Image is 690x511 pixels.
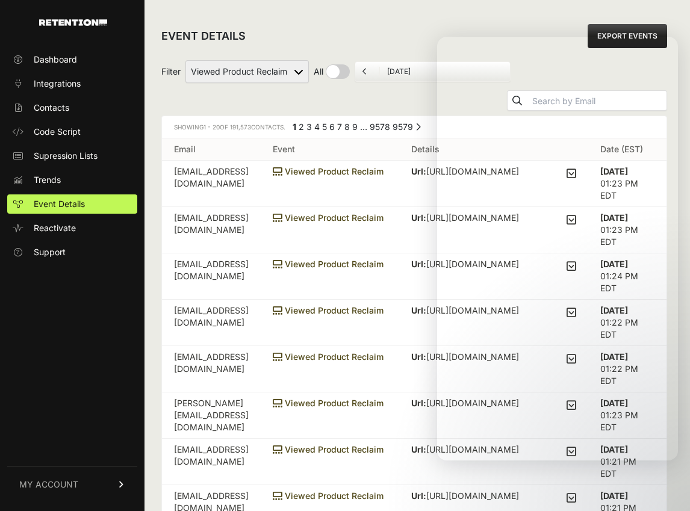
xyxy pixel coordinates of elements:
td: 01:21 PM EDT [588,439,667,485]
p: [URL][DOMAIN_NAME][PERSON_NAME][DATE] [411,305,557,329]
span: Filter [161,66,181,78]
a: Page 9578 [370,122,390,132]
strong: Url: [411,398,426,408]
span: Contacts. [228,123,285,131]
span: MY ACCOUNT [19,478,78,491]
a: MY ACCOUNT [7,466,137,503]
td: [PERSON_NAME][EMAIL_ADDRESS][DOMAIN_NAME] [162,392,261,439]
strong: Url: [411,259,426,269]
span: Event Details [34,198,85,210]
span: Contacts [34,102,69,114]
a: Page 5 [322,122,327,132]
strong: Url: [411,166,426,176]
p: [URL][DOMAIN_NAME][PERSON_NAME][DATE] [411,351,557,375]
em: Page 1 [293,122,296,132]
h2: EVENT DETAILS [161,28,246,45]
div: Showing of [174,121,285,133]
span: Viewed Product Reclaim [273,259,384,269]
a: Page 2 [299,122,304,132]
iframe: Intercom live chat [649,470,678,499]
a: Event Details [7,194,137,214]
a: Contacts [7,98,137,117]
span: 1 - 20 [204,123,220,131]
a: Page 9 [352,122,358,132]
strong: Url: [411,212,426,223]
span: Viewed Product Reclaim [273,491,384,501]
span: Viewed Product Reclaim [273,444,384,454]
img: Retention.com [39,19,107,26]
a: Integrations [7,74,137,93]
td: [EMAIL_ADDRESS][DOMAIN_NAME] [162,161,261,207]
span: Support [34,246,66,258]
strong: Url: [411,352,426,362]
p: [URL][DOMAIN_NAME] [411,490,556,502]
strong: Url: [411,444,426,454]
a: Supression Lists [7,146,137,166]
strong: Url: [411,491,426,501]
span: … [360,122,367,132]
a: Support [7,243,137,262]
strong: [DATE] [600,491,628,501]
span: Dashboard [34,54,77,66]
a: Page 6 [329,122,335,132]
td: [EMAIL_ADDRESS][DOMAIN_NAME] [162,346,261,392]
a: Page 8 [344,122,350,132]
p: [URL][DOMAIN_NAME] [411,444,557,456]
span: 191,573 [230,123,251,131]
p: [URL][DOMAIN_NAME] [411,258,544,270]
p: [URL][DOMAIN_NAME] [411,166,557,178]
a: Reactivate [7,218,137,238]
a: Page 4 [314,122,320,132]
a: Page 7 [337,122,342,132]
strong: Url: [411,305,426,315]
td: [EMAIL_ADDRESS][DOMAIN_NAME] [162,439,261,485]
a: Page 9579 [393,122,413,132]
th: Event [261,138,399,161]
th: Email [162,138,261,161]
span: Trends [34,174,61,186]
span: Viewed Product Reclaim [273,212,384,223]
a: Dashboard [7,50,137,69]
span: Viewed Product Reclaim [273,352,384,362]
a: Page 3 [306,122,312,132]
span: Viewed Product Reclaim [273,398,384,408]
select: Filter [185,60,309,83]
p: [URL][DOMAIN_NAME] [411,397,557,409]
a: Trends [7,170,137,190]
span: Viewed Product Reclaim [273,166,384,176]
p: [URL][DOMAIN_NAME] [411,212,557,224]
th: Details [399,138,588,161]
span: Code Script [34,126,81,138]
span: Reactivate [34,222,76,234]
td: [EMAIL_ADDRESS][DOMAIN_NAME] [162,207,261,253]
a: EXPORT EVENTS [588,24,667,48]
span: Integrations [34,78,81,90]
span: Supression Lists [34,150,98,162]
td: [EMAIL_ADDRESS][DOMAIN_NAME] [162,300,261,346]
span: Viewed Product Reclaim [273,305,384,315]
iframe: Intercom live chat [437,37,678,460]
div: Pagination [290,121,421,136]
a: Code Script [7,122,137,141]
td: [EMAIL_ADDRESS][DOMAIN_NAME] [162,253,261,300]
